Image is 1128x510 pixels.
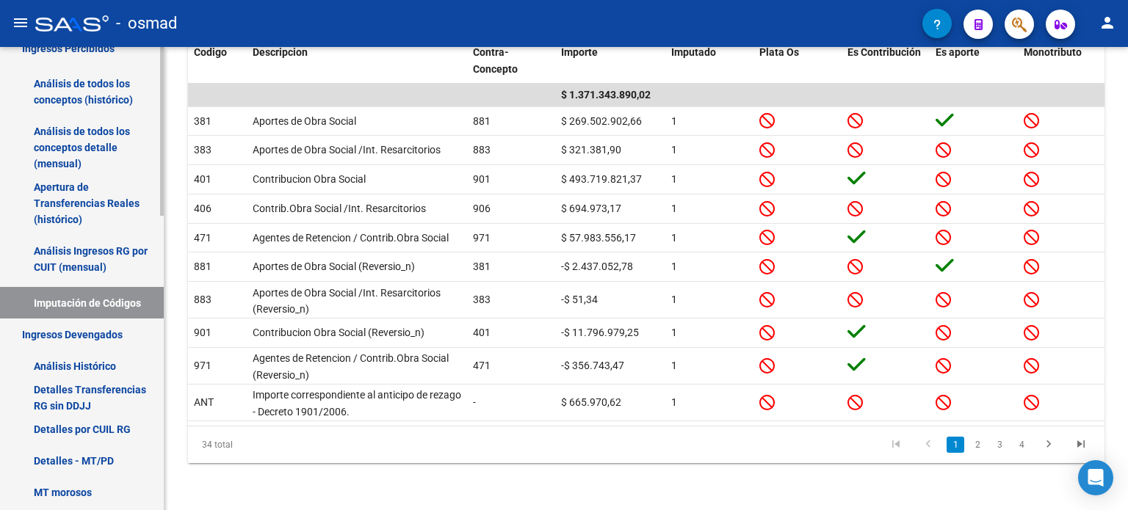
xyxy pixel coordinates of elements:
[671,232,677,244] span: 1
[1078,460,1113,495] div: Open Intercom Messenger
[473,203,491,214] span: 906
[467,37,555,85] datatable-header-cell: Contra-Concepto
[253,287,441,316] span: Aportes de Obra Social /Int. Resarcitorios (Reversio_n)
[194,294,211,305] span: 883
[561,203,621,214] span: $ 694.973,17
[671,203,677,214] span: 1
[473,144,491,156] span: 883
[473,232,491,244] span: 971
[473,173,491,185] span: 901
[1010,432,1033,457] li: page 4
[194,261,211,272] span: 881
[473,327,491,338] span: 401
[671,360,677,371] span: 1
[473,396,476,408] span: -
[1013,437,1030,453] a: 4
[988,432,1010,457] li: page 3
[671,46,716,58] span: Imputado
[194,327,211,338] span: 901
[253,232,449,244] span: Agentes de Retencion / Contrib.Obra Social
[194,232,211,244] span: 471
[194,46,227,58] span: Codigo
[1067,437,1095,453] a: go to last page
[253,327,424,338] span: Contribucion Obra Social (Reversio_n)
[753,37,842,85] datatable-header-cell: Plata Os
[194,360,211,371] span: 971
[561,144,621,156] span: $ 321.381,90
[561,46,598,58] span: Importe
[194,173,211,185] span: 401
[991,437,1008,453] a: 3
[116,7,177,40] span: - osmad
[671,115,677,127] span: 1
[842,37,930,85] datatable-header-cell: Es Contribución
[473,294,491,305] span: 383
[914,437,942,453] a: go to previous page
[671,396,677,408] span: 1
[194,115,211,127] span: 381
[561,360,624,371] span: -$ 356.743,47
[882,437,910,453] a: go to first page
[671,294,677,305] span: 1
[561,396,621,408] span: $ 665.970,62
[1035,437,1063,453] a: go to next page
[966,432,988,457] li: page 2
[671,327,677,338] span: 1
[561,327,639,338] span: -$ 11.796.979,25
[969,437,986,453] a: 2
[947,437,964,453] a: 1
[253,144,441,156] span: Aportes de Obra Social /Int. Resarcitorios
[847,46,921,58] span: Es Contribución
[253,203,426,214] span: Contrib.Obra Social /Int. Resarcitorios
[253,173,366,185] span: Contribucion Obra Social
[561,173,642,185] span: $ 493.719.821,37
[1099,14,1116,32] mat-icon: person
[473,115,491,127] span: 881
[253,352,449,381] span: Agentes de Retencion / Contrib.Obra Social (Reversio_n)
[555,37,665,85] datatable-header-cell: Importe
[194,144,211,156] span: 383
[12,14,29,32] mat-icon: menu
[944,432,966,457] li: page 1
[561,89,651,101] span: $ 1.371.343.890,02
[936,46,980,58] span: Es aporte
[671,144,677,156] span: 1
[671,261,677,272] span: 1
[253,46,308,58] span: Descripcion
[1018,37,1106,85] datatable-header-cell: Monotributo
[561,115,642,127] span: $ 269.502.902,66
[665,37,753,85] datatable-header-cell: Imputado
[188,37,247,85] datatable-header-cell: Codigo
[253,115,356,127] span: Aportes de Obra Social
[759,46,799,58] span: Plata Os
[671,173,677,185] span: 1
[473,46,518,75] span: Contra-Concepto
[253,389,461,418] span: Importe correspondiente al anticipo de rezago - Decreto 1901/2006.
[561,294,598,305] span: -$ 51,34
[561,232,636,244] span: $ 57.983.556,17
[473,261,491,272] span: 381
[253,261,415,272] span: Aportes de Obra Social (Reversio_n)
[194,396,214,408] span: ANT
[194,203,211,214] span: 406
[561,261,633,272] span: -$ 2.437.052,78
[188,426,369,463] div: 34 total
[1024,46,1082,58] span: Monotributo
[930,37,1018,85] datatable-header-cell: Es aporte
[247,37,467,85] datatable-header-cell: Descripcion
[473,360,491,371] span: 471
